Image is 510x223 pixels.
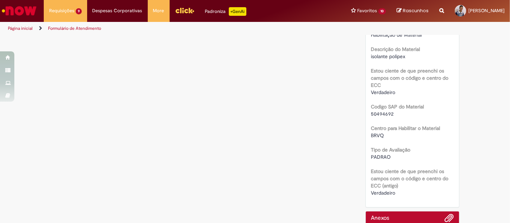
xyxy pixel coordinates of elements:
[371,89,396,96] span: Verdadeiro
[371,53,406,60] span: isolante polipex
[229,7,246,16] p: +GenAi
[371,103,424,110] b: Codigo SAP do Material
[371,132,384,139] span: BRVQ
[371,147,411,153] b: Tipo de Avaliação
[371,168,449,189] b: Estou ciente de que preenchi os campos com o código e centro do ECC (antigo)
[76,8,82,14] span: 9
[93,7,142,14] span: Despesas Corporativas
[403,7,429,14] span: Rascunhos
[1,4,38,18] img: ServiceNow
[153,7,164,14] span: More
[48,25,101,31] a: Formulário de Atendimento
[378,8,386,14] span: 10
[8,25,33,31] a: Página inicial
[468,8,505,14] span: [PERSON_NAME]
[205,7,246,16] div: Padroniza
[175,5,194,16] img: click_logo_yellow_360x200.png
[371,46,420,52] b: Descrição do Material
[49,7,74,14] span: Requisições
[371,154,391,160] span: PADRAO
[371,125,440,131] b: Centro para Habilitar o Material
[371,68,449,88] b: Estou ciente de que preenchi os campos com o código e centro do ECC
[397,8,429,14] a: Rascunhos
[357,7,377,14] span: Favoritos
[371,32,422,38] span: Habilitação de Material
[5,22,335,35] ul: Trilhas de página
[371,190,396,196] span: Verdadeiro
[371,111,394,117] span: 50494692
[371,215,389,222] h2: Anexos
